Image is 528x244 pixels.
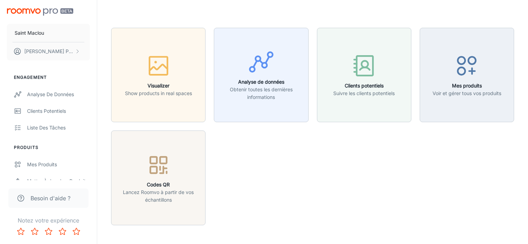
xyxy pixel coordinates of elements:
p: Voir et gérer tous vos produits [433,90,501,97]
div: Mettre à jour les produits [27,177,90,185]
span: Besoin d'aide ? [31,194,70,202]
button: Rate 3 star [42,225,56,238]
div: Mes produits [27,161,90,168]
h6: Clients potentiels [333,82,395,90]
button: Analyse de donnéesObtenir toutes les dernières informations [214,28,308,122]
img: Roomvo PRO Beta [7,8,73,16]
a: Analyse de donnéesObtenir toutes les dernières informations [214,71,308,78]
a: Clients potentielsSuivre les clients potentiels [317,71,411,78]
h6: Visualizer [125,82,192,90]
h6: Mes produits [433,82,501,90]
p: [PERSON_NAME] Pribylina [24,48,73,55]
h6: Analyse de données [218,78,304,86]
button: Rate 1 star [14,225,28,238]
button: Mes produitsVoir et gérer tous vos produits [420,28,514,122]
a: Codes QRLancez Roomvo à partir de vos échantillons [111,174,206,181]
p: Saint Maclou [15,29,44,37]
button: Saint Maclou [7,24,90,42]
p: Show products in real spaces [125,90,192,97]
div: Liste des tâches [27,124,90,132]
a: Mes produitsVoir et gérer tous vos produits [420,71,514,78]
button: Rate 2 star [28,225,42,238]
div: Clients potentiels [27,107,90,115]
button: Rate 4 star [56,225,69,238]
p: Obtenir toutes les dernières informations [218,86,304,101]
button: Clients potentielsSuivre les clients potentiels [317,28,411,122]
p: Notez votre expérience [6,216,91,225]
button: Codes QRLancez Roomvo à partir de vos échantillons [111,131,206,225]
button: Rate 5 star [69,225,83,238]
button: [PERSON_NAME] Pribylina [7,42,90,60]
button: VisualizerShow products in real spaces [111,28,206,122]
p: Lancez Roomvo à partir de vos échantillons [116,188,201,204]
div: Analyse de données [27,91,90,98]
h6: Codes QR [116,181,201,188]
p: Suivre les clients potentiels [333,90,395,97]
